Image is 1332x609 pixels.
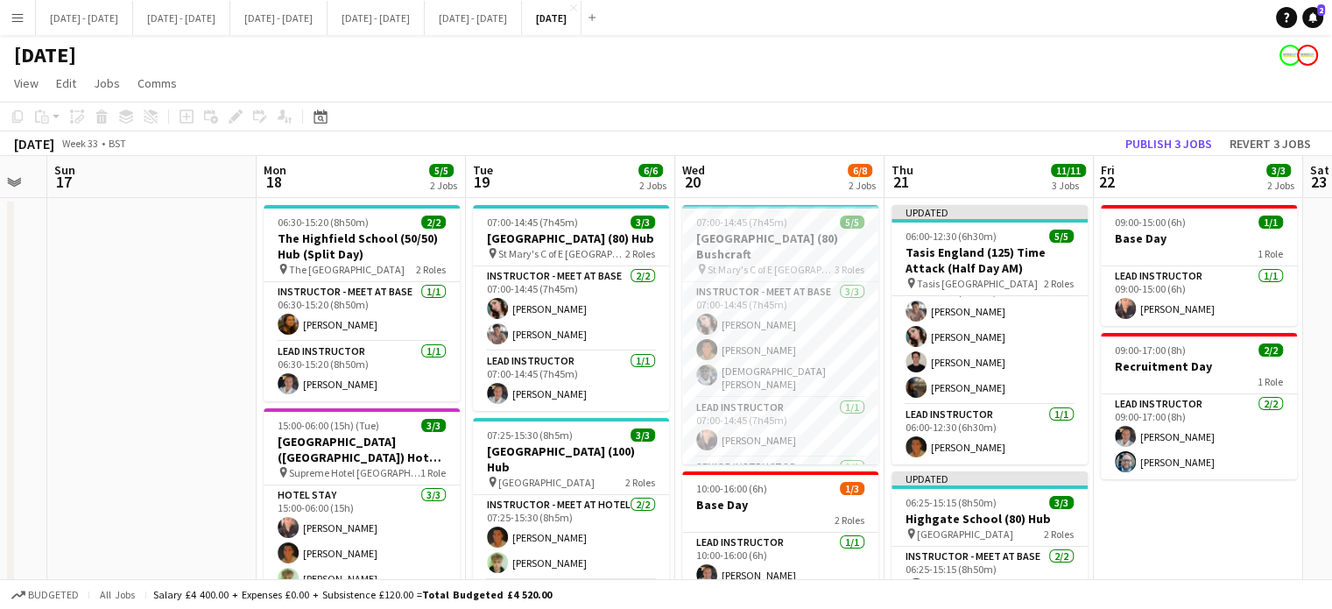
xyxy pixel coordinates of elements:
[58,137,102,150] span: Week 33
[1223,132,1318,155] button: Revert 3 jobs
[96,588,138,601] span: All jobs
[130,72,184,95] a: Comms
[109,137,126,150] div: BST
[94,75,120,91] span: Jobs
[1302,7,1323,28] a: 2
[87,72,127,95] a: Jobs
[36,1,133,35] button: [DATE] - [DATE]
[9,585,81,605] button: Budgeted
[56,75,76,91] span: Edit
[14,135,54,152] div: [DATE]
[28,589,79,601] span: Budgeted
[1297,45,1318,66] app-user-avatar: Programmes & Operations
[49,72,83,95] a: Edit
[425,1,522,35] button: [DATE] - [DATE]
[133,1,230,35] button: [DATE] - [DATE]
[137,75,177,91] span: Comms
[1279,45,1300,66] app-user-avatar: Programmes & Operations
[1317,4,1325,16] span: 2
[7,72,46,95] a: View
[1118,132,1219,155] button: Publish 3 jobs
[14,75,39,91] span: View
[14,42,76,68] h1: [DATE]
[230,1,328,35] button: [DATE] - [DATE]
[522,1,581,35] button: [DATE]
[328,1,425,35] button: [DATE] - [DATE]
[422,588,552,601] span: Total Budgeted £4 520.00
[153,588,552,601] div: Salary £4 400.00 + Expenses £0.00 + Subsistence £120.00 =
